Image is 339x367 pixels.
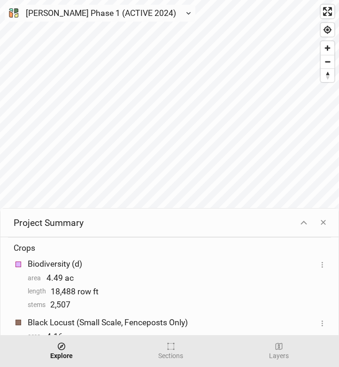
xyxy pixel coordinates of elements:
[5,5,195,22] button: [PERSON_NAME] Phase 1 (ACTIVE 2024)
[14,243,35,253] h4: Crops
[28,286,325,298] div: 18,488
[321,5,334,18] button: Enter fullscreen
[321,41,334,55] button: Zoom in
[8,217,89,228] h3: Project Summary
[28,299,325,311] div: 2,507
[28,332,42,341] div: area
[77,286,99,298] span: row ft
[46,339,77,363] button: Explore
[319,315,325,330] button: Crop Usage
[154,339,187,363] button: Sections
[28,300,46,310] div: stems
[28,317,317,329] div: Black Locust (Small Scale, Fenceposts Only)
[28,274,42,283] div: area
[26,7,176,19] div: [PERSON_NAME] Phase 1 (ACTIVE 2024)
[321,69,334,82] span: Reset bearing to north
[265,339,293,363] button: Layers
[28,331,325,343] div: 4.16
[65,331,74,343] span: ac
[28,272,325,284] div: 4.49
[28,258,317,270] div: Biodiversity (d)
[321,68,334,82] button: Reset bearing to north
[321,23,334,37] button: Find my location
[28,287,46,296] div: length
[26,7,176,19] div: Corbin Hill Phase 1 (ACTIVE 2024)
[321,55,334,68] button: Zoom out
[319,257,325,271] button: Crop Usage
[316,214,331,231] button: ✕
[65,272,74,284] span: ac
